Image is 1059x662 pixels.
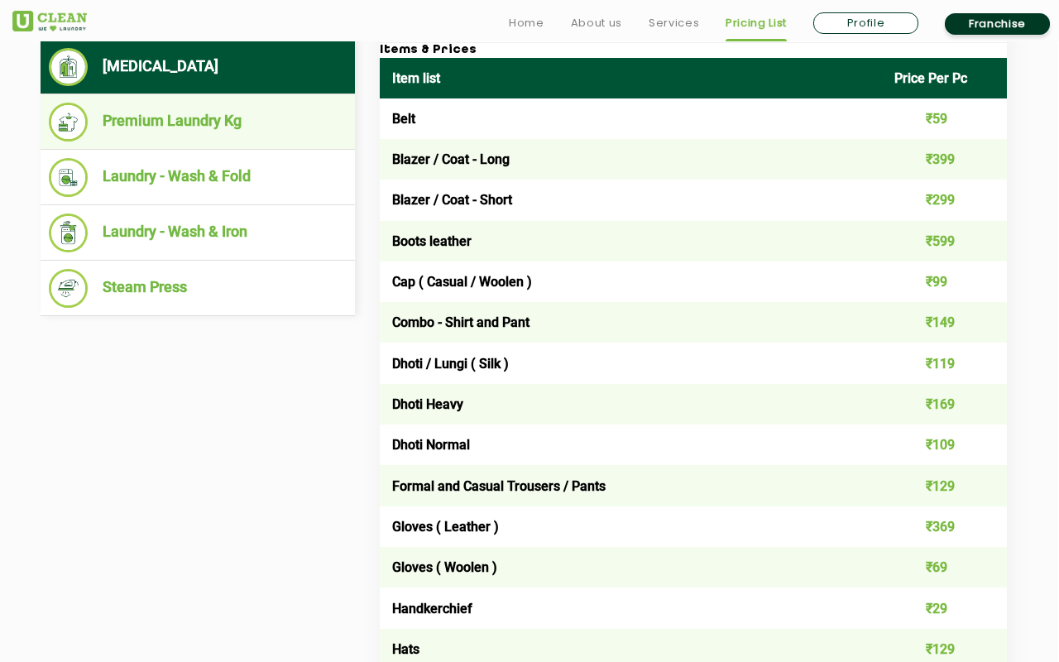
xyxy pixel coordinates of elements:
[12,11,87,31] img: UClean Laundry and Dry Cleaning
[571,13,622,33] a: About us
[945,13,1050,35] a: Franchise
[380,139,882,180] td: Blazer / Coat - Long
[882,506,1008,547] td: ₹369
[882,384,1008,425] td: ₹169
[380,588,882,628] td: Handkerchief
[49,213,88,252] img: Laundry - Wash & Iron
[726,13,787,33] a: Pricing List
[49,269,347,308] li: Steam Press
[882,343,1008,383] td: ₹119
[49,269,88,308] img: Steam Press
[380,98,882,139] td: Belt
[49,103,347,142] li: Premium Laundry Kg
[882,58,1008,98] th: Price Per Pc
[882,425,1008,465] td: ₹109
[882,465,1008,506] td: ₹129
[649,13,699,33] a: Services
[380,547,882,588] td: Gloves ( Woolen )
[882,261,1008,302] td: ₹99
[380,221,882,261] td: Boots leather
[380,506,882,547] td: Gloves ( Leather )
[509,13,544,33] a: Home
[380,261,882,302] td: Cap ( Casual / Woolen )
[49,48,347,86] li: [MEDICAL_DATA]
[882,139,1008,180] td: ₹399
[882,547,1008,588] td: ₹69
[882,221,1008,261] td: ₹599
[882,180,1008,220] td: ₹299
[380,302,882,343] td: Combo - Shirt and Pant
[380,425,882,465] td: Dhoti Normal
[380,180,882,220] td: Blazer / Coat - Short
[380,384,882,425] td: Dhoti Heavy
[49,48,88,86] img: Dry Cleaning
[380,43,1007,58] h3: Items & Prices
[882,302,1008,343] td: ₹149
[49,103,88,142] img: Premium Laundry Kg
[882,588,1008,628] td: ₹29
[49,158,347,197] li: Laundry - Wash & Fold
[813,12,918,34] a: Profile
[49,213,347,252] li: Laundry - Wash & Iron
[380,58,882,98] th: Item list
[380,465,882,506] td: Formal and Casual Trousers / Pants
[49,158,88,197] img: Laundry - Wash & Fold
[380,343,882,383] td: Dhoti / Lungi ( Silk )
[882,98,1008,139] td: ₹59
